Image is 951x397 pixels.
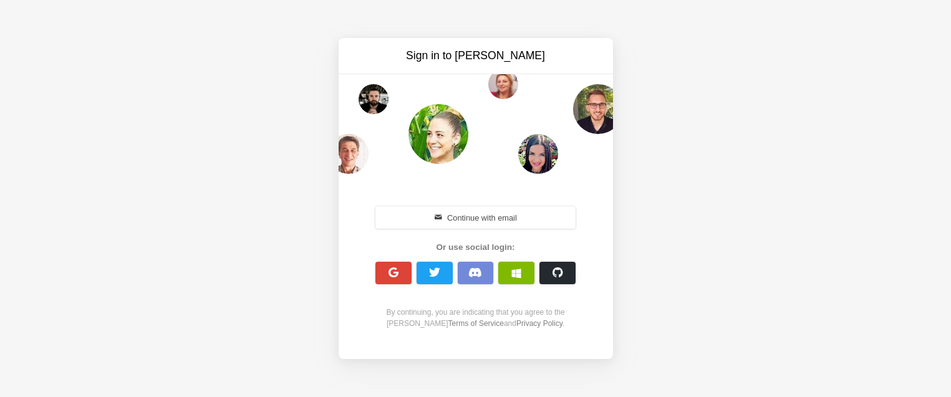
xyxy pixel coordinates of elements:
button: Continue with email [375,206,576,229]
h3: Sign in to [PERSON_NAME] [371,48,581,64]
div: By continuing, you are indicating that you agree to the [PERSON_NAME] and . [369,307,583,329]
div: Or use social login: [369,241,583,254]
a: Privacy Policy [516,319,562,328]
a: Terms of Service [448,319,504,328]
